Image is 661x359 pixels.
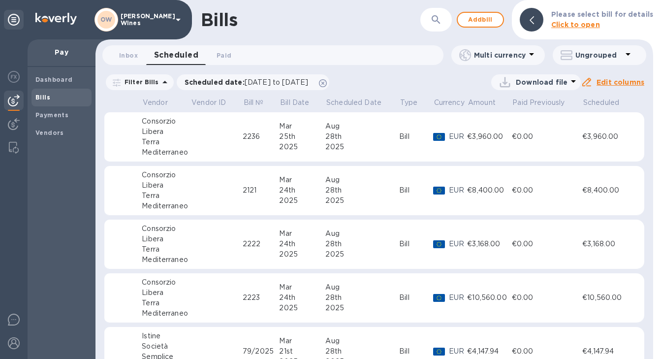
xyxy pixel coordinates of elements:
[512,131,583,142] div: €0.00
[121,78,159,86] p: Filter Bills
[582,239,636,249] div: €3,168.00
[243,185,279,196] div: 2121
[185,77,314,87] p: Scheduled date :
[325,175,399,185] div: Aug
[35,111,68,119] b: Payments
[325,228,399,239] div: Aug
[142,116,190,127] div: Consorzio
[325,196,399,206] div: 2025
[583,98,632,108] span: Scheduled
[400,98,431,108] span: Type
[467,346,511,357] div: €4,147.94
[325,346,399,357] div: 28th
[143,98,168,108] p: Vendor
[582,131,636,142] div: €3,960.00
[457,12,504,28] button: Addbill
[597,78,644,86] u: Edit columns
[279,142,325,152] div: 2025
[142,298,190,308] div: Terra
[399,131,433,142] div: Bill
[326,98,394,108] span: Scheduled Date
[279,336,325,346] div: Mar
[325,293,399,303] div: 28th
[467,239,511,249] div: €3,168.00
[8,71,20,83] img: Foreign exchange
[325,303,399,313] div: 2025
[142,170,190,180] div: Consorzio
[474,50,526,60] p: Multi currency
[449,131,467,142] p: EUR
[325,239,399,249] div: 28th
[35,47,88,57] p: Pay
[279,303,325,313] div: 2025
[279,282,325,293] div: Mar
[142,201,190,211] div: Mediterraneo
[399,239,433,249] div: Bill
[142,147,190,158] div: Mediterraneo
[449,293,467,303] p: EUR
[121,13,170,27] p: [PERSON_NAME] Wines
[582,293,636,303] div: €10,560.00
[325,142,399,152] div: 2025
[575,50,622,60] p: Ungrouped
[399,346,433,357] div: Bill
[142,341,190,352] div: Società
[325,121,399,131] div: Aug
[279,121,325,131] div: Mar
[142,234,190,244] div: Libera
[512,293,583,303] div: €0.00
[326,98,381,108] p: Scheduled Date
[467,131,511,142] div: €3,960.00
[279,131,325,142] div: 25th
[243,239,279,249] div: 2222
[583,98,619,108] p: Scheduled
[4,10,24,30] div: Unpin categories
[191,98,226,108] p: Vendor ID
[449,239,467,249] p: EUR
[512,98,565,108] p: Paid Previously
[142,244,190,255] div: Terra
[399,293,433,303] div: Bill
[400,98,418,108] p: Type
[449,185,467,196] p: EUR
[243,293,279,303] div: 2223
[217,50,231,61] span: Paid
[35,76,73,83] b: Dashboard
[142,288,190,298] div: Libera
[279,293,325,303] div: 24th
[449,346,467,357] p: EUR
[582,346,636,357] div: €4,147.94
[279,228,325,239] div: Mar
[279,185,325,196] div: 24th
[142,127,190,137] div: Libera
[142,308,190,319] div: Mediterraneo
[325,185,399,196] div: 28th
[467,293,511,303] div: €10,560.00
[325,336,399,346] div: Aug
[280,98,309,108] p: Bill Date
[325,282,399,293] div: Aug
[243,131,279,142] div: 2236
[279,196,325,206] div: 2025
[279,239,325,249] div: 24th
[551,10,653,18] b: Please select bill for details
[243,346,279,357] div: 79/2025
[280,98,322,108] span: Bill Date
[551,21,600,29] b: Click to open
[468,98,496,108] p: Amount
[279,175,325,185] div: Mar
[468,98,508,108] span: Amount
[512,346,583,357] div: €0.00
[201,9,237,30] h1: Bills
[177,74,330,90] div: Scheduled date:[DATE] to [DATE]
[325,131,399,142] div: 28th
[516,77,567,87] p: Download file
[512,185,583,196] div: €0.00
[512,98,577,108] span: Paid Previously
[191,98,239,108] span: Vendor ID
[467,185,511,196] div: €8,400.00
[245,78,308,86] span: [DATE] to [DATE]
[142,277,190,288] div: Consorzio
[325,249,399,260] div: 2025
[154,48,198,62] span: Scheduled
